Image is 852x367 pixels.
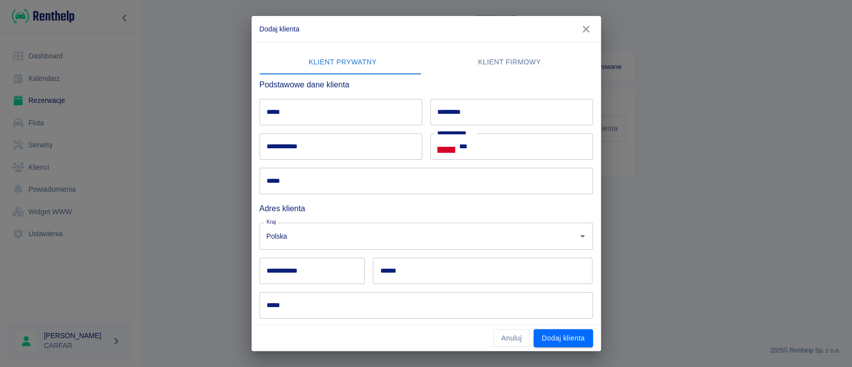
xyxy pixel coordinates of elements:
[260,50,426,74] button: Klient prywatny
[534,329,592,348] button: Dodaj klienta
[260,202,593,215] h6: Adres klienta
[575,229,589,243] button: Otwórz
[493,329,530,348] button: Anuluj
[267,218,276,226] label: Kraj
[260,50,593,74] div: lab API tabs example
[260,78,593,91] h6: Podstawowe dane klienta
[437,139,455,154] button: Select country
[252,16,601,42] h2: Dodaj klienta
[426,50,593,74] button: Klient firmowy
